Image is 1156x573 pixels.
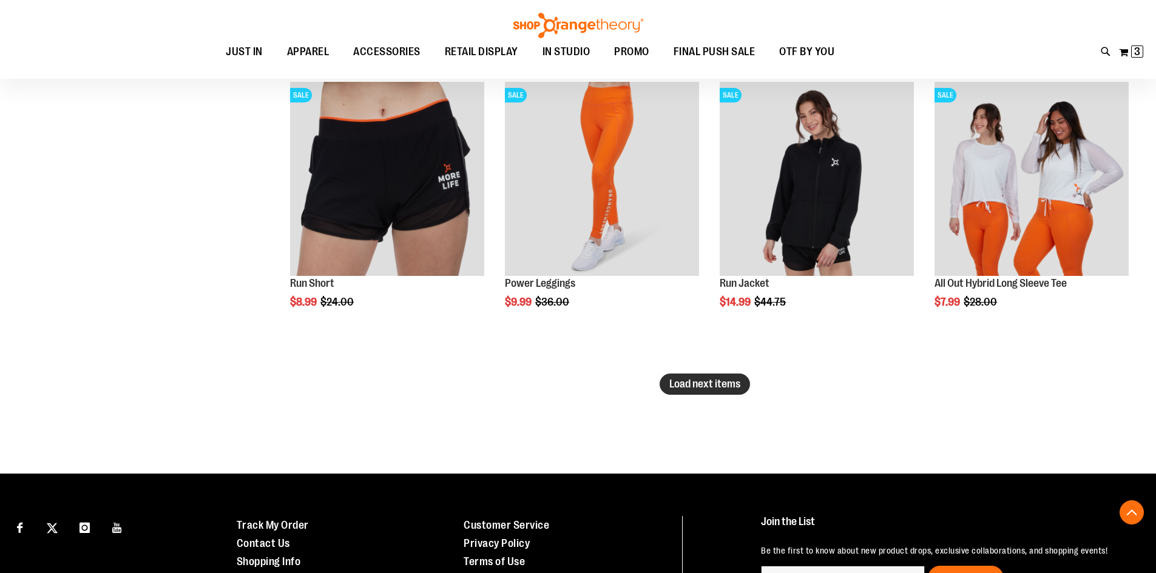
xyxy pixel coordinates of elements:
a: FINAL PUSH SALE [661,38,768,66]
span: OTF BY YOU [779,38,834,65]
span: Load next items [669,378,740,390]
a: Visit our Facebook page [9,516,30,537]
span: $36.00 [535,296,571,308]
a: OTF BY YOU [767,38,847,66]
a: Run Jacket [720,277,769,289]
img: Product image for Run Shorts [290,82,484,276]
a: Product image for All Out Hybrid Long Sleeve TeeSALE [935,82,1129,278]
div: product [714,76,920,339]
span: SALE [290,88,312,102]
span: IN STUDIO [543,38,590,65]
a: Power Leggings [505,277,575,289]
img: Product image for All Out Hybrid Long Sleeve Tee [935,82,1129,276]
span: FINAL PUSH SALE [674,38,755,65]
span: $44.75 [754,296,788,308]
a: Shopping Info [237,555,301,568]
img: Product image for Power Leggings [505,82,699,276]
a: Product image for Run JacketSALE [720,82,914,278]
span: ACCESSORIES [353,38,421,65]
a: Visit our Youtube page [107,516,128,537]
a: Privacy Policy [464,537,530,549]
a: ACCESSORIES [341,38,433,66]
a: PROMO [602,38,661,66]
div: product [499,76,705,339]
a: IN STUDIO [530,38,603,66]
a: Customer Service [464,519,549,531]
span: SALE [720,88,742,102]
span: APPAREL [287,38,330,65]
a: Visit our Instagram page [74,516,95,537]
div: product [928,76,1135,339]
a: Product image for Run ShortsSALE [290,82,484,278]
span: $9.99 [505,296,533,308]
button: Back To Top [1120,500,1144,524]
a: All Out Hybrid Long Sleeve Tee [935,277,1067,289]
span: $24.00 [320,296,356,308]
span: SALE [505,88,527,102]
span: $28.00 [964,296,999,308]
p: Be the first to know about new product drops, exclusive collaborations, and shopping events! [761,545,1128,557]
span: $7.99 [935,296,962,308]
div: product [284,76,490,339]
a: Track My Order [237,519,309,531]
img: Product image for Run Jacket [720,82,914,276]
a: Visit our X page [42,516,63,537]
a: JUST IN [214,38,275,66]
span: $8.99 [290,296,319,308]
a: Terms of Use [464,555,525,568]
button: Load next items [660,374,750,395]
h4: Join the List [761,516,1128,538]
span: JUST IN [226,38,263,65]
span: SALE [935,88,956,102]
span: $14.99 [720,296,752,308]
a: Contact Us [237,537,290,549]
span: RETAIL DISPLAY [445,38,518,65]
img: Twitter [47,523,58,534]
span: 3 [1134,45,1140,58]
a: Product image for Power LeggingsSALE [505,82,699,278]
span: PROMO [614,38,649,65]
a: APPAREL [275,38,342,65]
img: Shop Orangetheory [512,13,645,38]
a: Run Short [290,277,334,289]
a: RETAIL DISPLAY [433,38,530,66]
